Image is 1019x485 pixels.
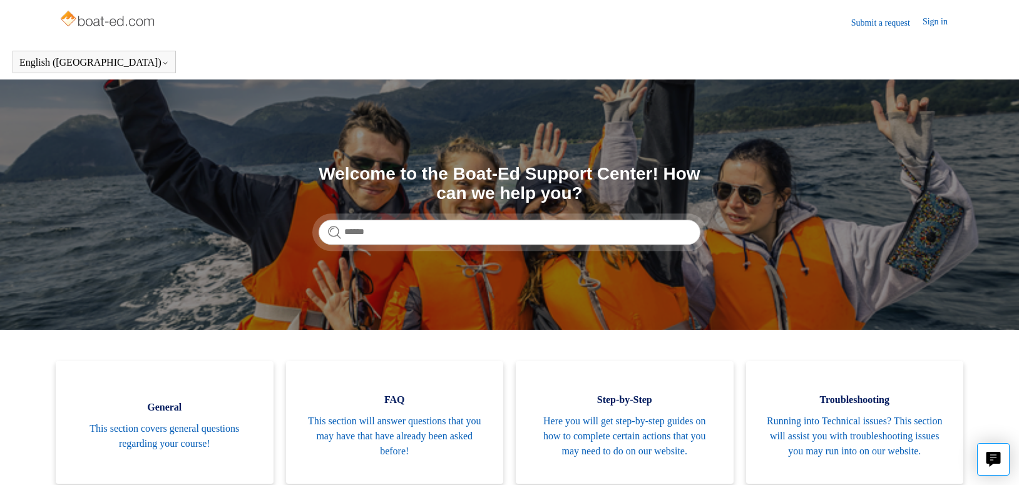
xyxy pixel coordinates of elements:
a: General This section covers general questions regarding your course! [56,361,274,484]
span: Running into Technical issues? This section will assist you with troubleshooting issues you may r... [765,414,945,459]
span: Step-by-Step [535,392,715,407]
span: Troubleshooting [765,392,945,407]
span: This section will answer questions that you may have that have already been asked before! [305,414,485,459]
h1: Welcome to the Boat-Ed Support Center! How can we help you? [319,165,700,203]
input: Search [319,220,700,245]
button: English ([GEOGRAPHIC_DATA]) [19,57,169,68]
a: Sign in [923,15,960,30]
a: Step-by-Step Here you will get step-by-step guides on how to complete certain actions that you ma... [516,361,734,484]
span: FAQ [305,392,485,407]
span: General [74,400,255,415]
a: Troubleshooting Running into Technical issues? This section will assist you with troubleshooting ... [746,361,964,484]
a: Submit a request [851,16,923,29]
img: Boat-Ed Help Center home page [59,8,158,33]
span: Here you will get step-by-step guides on how to complete certain actions that you may need to do ... [535,414,715,459]
span: This section covers general questions regarding your course! [74,421,255,451]
button: Live chat [977,443,1010,476]
a: FAQ This section will answer questions that you may have that have already been asked before! [286,361,504,484]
